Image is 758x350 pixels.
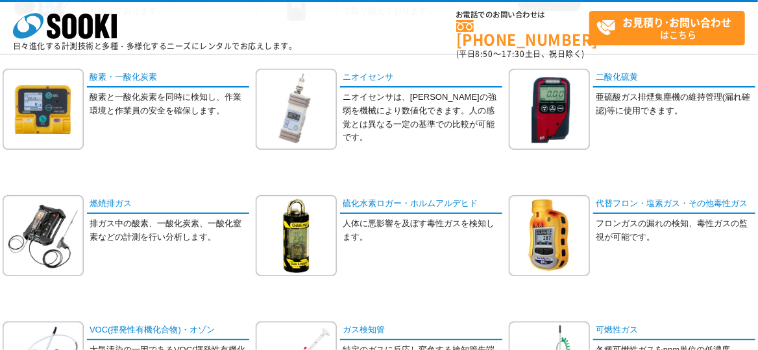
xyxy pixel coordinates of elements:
[623,14,732,30] strong: お見積り･お問い合わせ
[596,12,744,44] span: はこちら
[593,195,755,214] a: 代替フロン・塩素ガス・その他毒性ガス
[456,48,585,60] span: (平日 ～ 土日、祝日除く)
[340,321,502,340] a: ガス検知管
[593,69,755,87] a: 二酸化硫黄
[340,195,502,214] a: 硫化水素ロガー・ホルムアルデヒド
[343,91,502,145] p: ニオイセンサは、[PERSON_NAME]の強弱を機械により数値化できます。人の感覚とは異なる一定の基準での比較が可能です。
[3,69,84,150] img: 酸素・一酸化炭素
[3,195,84,276] img: 燃焼排ガス
[596,217,755,244] p: フロンガスの漏れの検知、毒性ガスの監視が可能です。
[90,217,249,244] p: 排ガス中の酸素、一酸化炭素、一酸化窒素などの計測を行い分析します。
[87,69,249,87] a: 酸素・一酸化炭素
[256,195,337,276] img: 硫化水素ロガー・ホルムアルデヒド
[256,69,337,150] img: ニオイセンサ
[13,42,297,50] p: 日々進化する計測技術と多種・多様化するニーズにレンタルでお応えします。
[87,321,249,340] a: VOC(揮発性有機化合物)・オゾン
[589,11,745,45] a: お見積り･お問い合わせはこちら
[502,48,525,60] span: 17:30
[456,20,589,47] a: [PHONE_NUMBER]
[343,217,502,244] p: 人体に悪影響を及ぼす毒性ガスを検知します。
[476,48,494,60] span: 8:50
[509,69,590,150] img: 二酸化硫黄
[596,91,755,118] p: 亜硫酸ガス排煙集塵機の維持管理(漏れ確認)等に使用できます。
[87,195,249,214] a: 燃焼排ガス
[90,91,249,118] p: 酸素と一酸化炭素を同時に検知し、作業環境と作業員の安全を確保します。
[509,195,590,276] img: 代替フロン・塩素ガス・その他毒性ガス
[340,69,502,87] a: ニオイセンサ
[456,11,589,19] span: お電話でのお問い合わせは
[593,321,755,340] a: 可燃性ガス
